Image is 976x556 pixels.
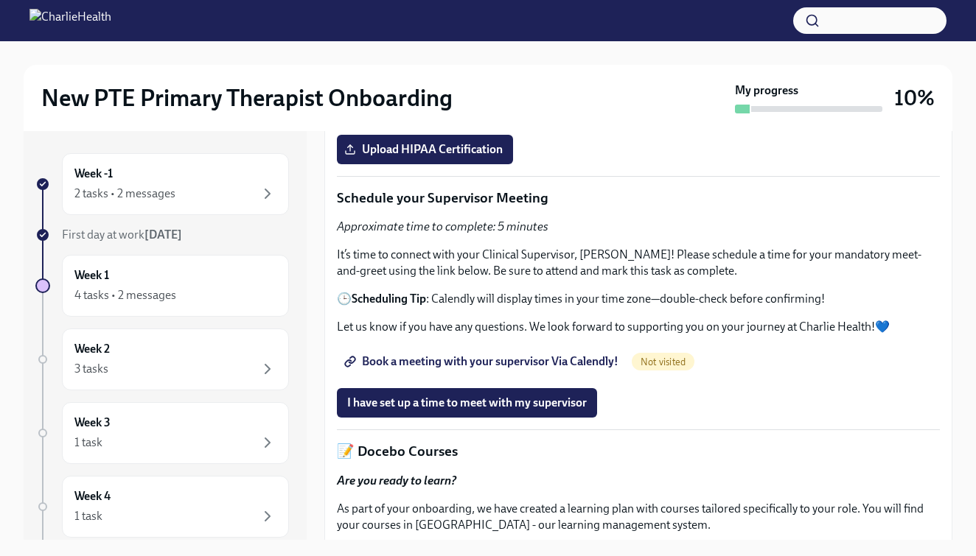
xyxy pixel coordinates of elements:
strong: [DATE] [144,228,182,242]
h2: New PTE Primary Therapist Onboarding [41,83,453,113]
span: Book a meeting with your supervisor Via Calendly! [347,354,618,369]
a: Book a meeting with your supervisor Via Calendly! [337,347,629,376]
em: Approximate time to complete: 5 minutes [337,219,548,233]
strong: Are you ready to learn? [337,474,456,488]
div: 4 tasks • 2 messages [74,287,176,303]
div: 1 task [74,434,102,451]
p: 🕒 : Calendly will display times in your time zone—double-check before confirming! [337,291,940,307]
img: CharlieHealth [29,9,111,32]
h6: Week 1 [74,267,109,284]
strong: Scheduling Tip [352,292,426,306]
h3: 10% [894,85,935,111]
p: It’s time to connect with your Clinical Supervisor, [PERSON_NAME]! Please schedule a time for you... [337,247,940,279]
h6: Week -1 [74,166,113,182]
label: Upload HIPAA Certification [337,135,513,164]
span: First day at work [62,228,182,242]
p: Schedule your Supervisor Meeting [337,189,940,208]
a: Week 41 task [35,476,289,538]
p: 📝 Docebo Courses [337,442,940,461]
span: Upload HIPAA Certification [347,142,503,157]
h6: Week 3 [74,415,111,431]
button: I have set up a time to meet with my supervisor [337,388,597,418]
strong: My progress [735,82,798,99]
div: 1 task [74,508,102,524]
div: 3 tasks [74,361,108,377]
h6: Week 4 [74,488,111,504]
a: Week -12 tasks • 2 messages [35,153,289,215]
a: First day at work[DATE] [35,227,289,243]
span: I have set up a time to meet with my supervisor [347,395,587,410]
p: As part of your onboarding, we have created a learning plan with courses tailored specifically to... [337,501,940,533]
p: Let us know if you have any questions. We look forward to supporting you on your journey at Charl... [337,319,940,335]
a: Week 23 tasks [35,328,289,390]
a: Week 31 task [35,402,289,464]
span: Not visited [632,356,694,367]
a: Week 14 tasks • 2 messages [35,255,289,317]
div: 2 tasks • 2 messages [74,186,175,202]
h6: Week 2 [74,341,110,357]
